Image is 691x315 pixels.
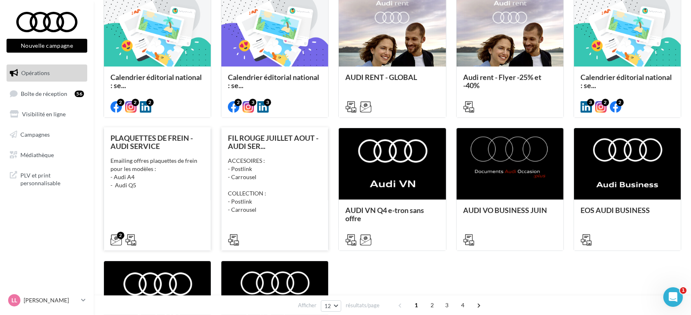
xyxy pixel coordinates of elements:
iframe: Intercom live chat [663,287,683,307]
div: 2 [616,99,624,106]
span: Calendrier éditorial national : se... [110,73,202,90]
div: 2 [146,99,154,106]
p: [PERSON_NAME] [24,296,78,304]
span: PLAQUETTES DE FREIN - AUDI SERVICE [110,133,193,151]
span: 3 [440,299,453,312]
a: Visibilité en ligne [5,106,89,123]
span: PLV et print personnalisable [20,170,84,187]
span: 1 [680,287,687,294]
button: 12 [321,300,342,312]
div: Emailing offres plaquettes de frein pour les modèles : - Audi A4 - Audi Q5 [110,157,204,189]
span: résultats/page [346,302,380,309]
span: 12 [325,303,331,309]
div: 56 [75,91,84,97]
span: Opérations [21,69,50,76]
span: 4 [456,299,469,312]
a: PLV et print personnalisable [5,166,89,191]
span: AUDI VN Q4 e-tron sans offre [345,206,424,223]
div: 3 [587,99,594,106]
span: AUDI VO BUSINESS JUIN [463,206,547,215]
button: Nouvelle campagne [7,39,87,53]
a: Opérations [5,64,89,82]
span: Afficher [298,302,316,309]
div: 3 [264,99,271,106]
span: Calendrier éditorial national : se... [228,73,319,90]
span: Boîte de réception [21,90,67,97]
a: Médiathèque [5,146,89,164]
div: 3 [249,99,256,106]
div: ACCESOIRES : - Postlink - Carrousel COLLECTION : - Postlink - Carrousel [228,157,322,214]
span: LL [11,296,17,304]
span: 1 [410,299,423,312]
span: AUDI RENT - GLOBAL [345,73,417,82]
span: FIL ROUGE JUILLET AOUT - AUDI SER... [228,133,318,151]
span: Médiathèque [20,151,54,158]
span: 2 [426,299,439,312]
a: Boîte de réception56 [5,85,89,102]
div: 2 [602,99,609,106]
span: EOS AUDI BUSINESS [581,206,650,215]
span: Campagnes [20,131,50,138]
div: 2 [117,99,124,106]
span: Calendrier éditorial national : se... [581,73,672,90]
a: Campagnes [5,126,89,143]
a: LL [PERSON_NAME] [7,293,87,308]
span: Audi rent - Flyer -25% et -40% [463,73,541,90]
span: Visibilité en ligne [22,111,66,118]
div: 2 [132,99,139,106]
div: 2 [117,232,124,239]
div: 2 [234,99,242,106]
